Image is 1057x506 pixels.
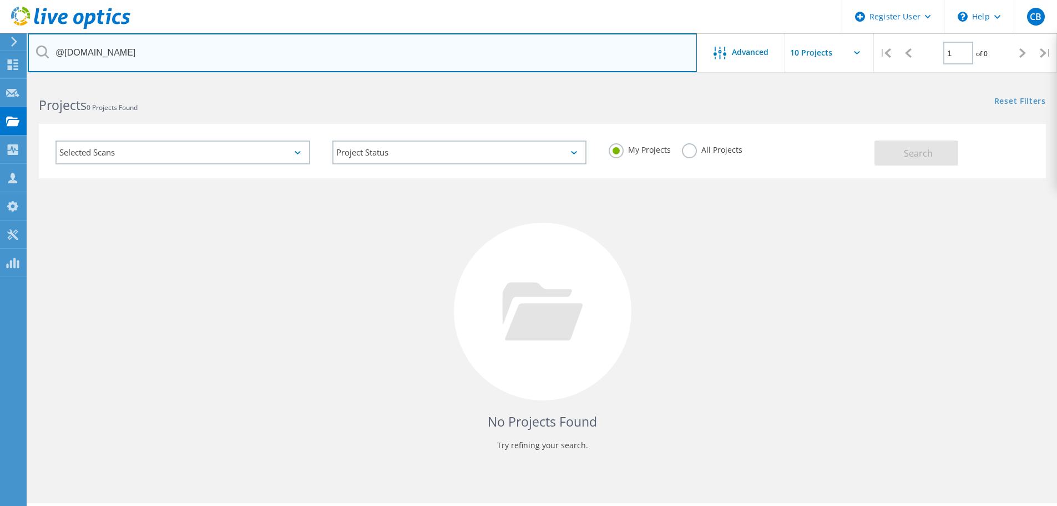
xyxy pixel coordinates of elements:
span: 0 Projects Found [87,103,138,112]
b: Projects [39,96,87,114]
div: | [1034,33,1057,73]
p: Try refining your search. [50,437,1035,454]
a: Live Optics Dashboard [11,23,130,31]
label: All Projects [682,143,742,154]
input: Search projects by name, owner, ID, company, etc [28,33,697,72]
div: Selected Scans [55,141,310,164]
button: Search [874,141,958,166]
div: Project Status [332,141,587,164]
h4: No Projects Found [50,413,1035,431]
label: My Projects [609,143,671,154]
div: | [874,33,897,73]
span: CB [1030,12,1041,21]
span: Search [904,147,933,159]
span: of 0 [976,49,988,58]
span: Advanced [732,48,768,56]
a: Reset Filters [994,97,1046,107]
svg: \n [958,12,968,22]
